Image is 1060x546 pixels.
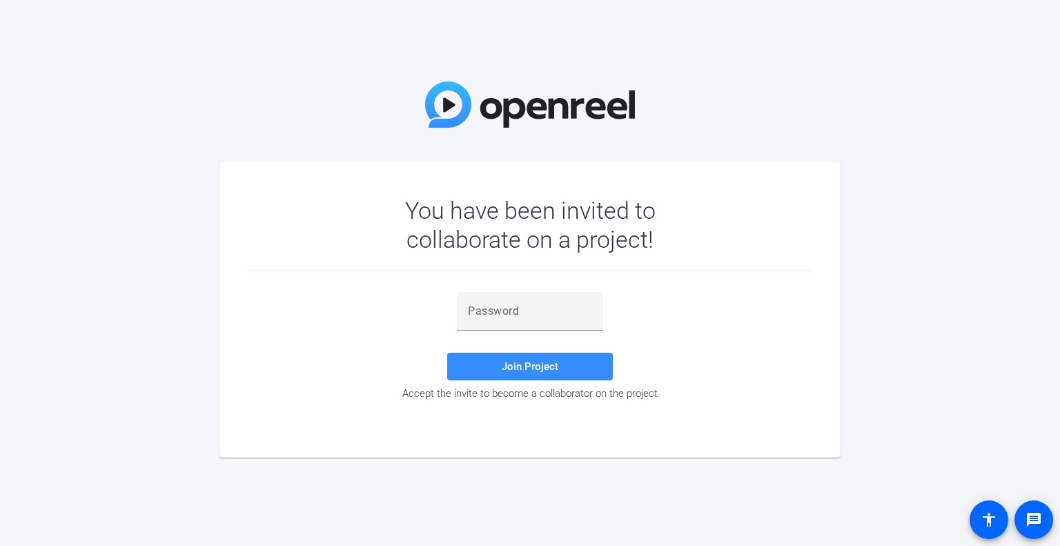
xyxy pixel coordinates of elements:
[425,81,635,128] img: OpenReel Logo
[468,303,592,320] input: Password
[447,353,613,380] button: Join Project
[502,360,558,373] span: Join Project
[1025,511,1042,528] mat-icon: message
[365,196,696,254] div: You have been invited to collaborate on a project!
[981,511,997,528] mat-icon: accessibility
[247,387,813,400] div: Accept the invite to become a collaborator on the project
